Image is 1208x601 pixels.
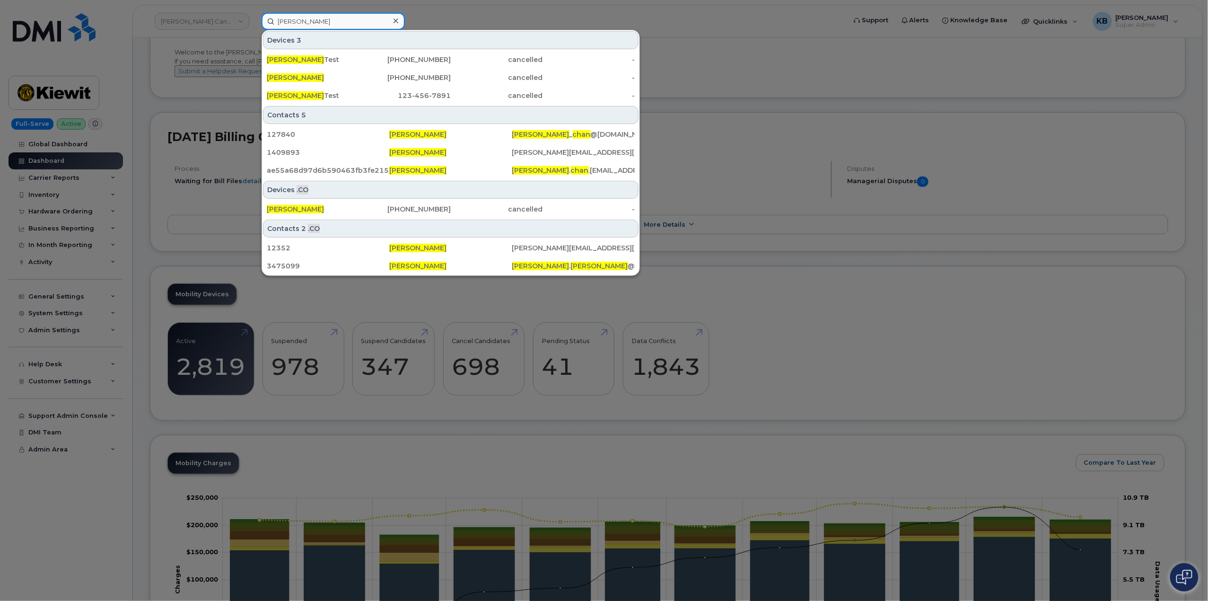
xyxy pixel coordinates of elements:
div: cancelled [451,55,543,64]
span: [PERSON_NAME] [389,148,446,157]
span: 3 [297,35,301,45]
a: 127840[PERSON_NAME][PERSON_NAME]_chan@[DOMAIN_NAME] [263,126,639,143]
div: [PERSON_NAME][EMAIL_ADDRESS][DOMAIN_NAME] [512,243,635,253]
span: .CO [297,185,308,194]
div: Test [267,55,359,64]
span: [PERSON_NAME] [267,91,324,100]
span: [PERSON_NAME] [512,166,569,175]
div: - [543,204,635,214]
a: [PERSON_NAME]Test[PHONE_NUMBER]cancelled- [263,51,639,68]
span: [PERSON_NAME] [389,244,446,252]
div: . .[EMAIL_ADDRESS][DOMAIN_NAME] [512,166,635,175]
div: - [543,55,635,64]
span: [PERSON_NAME] [389,262,446,270]
a: [PERSON_NAME]Test123-456-7891cancelled- [263,87,639,104]
span: chan [573,130,591,139]
div: Contacts [263,220,639,238]
div: 1409893 [267,148,389,157]
div: [PHONE_NUMBER] [359,204,451,214]
span: [PERSON_NAME] [389,166,446,175]
div: [PERSON_NAME][EMAIL_ADDRESS][PERSON_NAME][DOMAIN_NAME] [512,148,635,157]
div: [PHONE_NUMBER] [359,55,451,64]
div: Test [267,91,359,100]
span: [PERSON_NAME] [267,73,324,82]
div: _ @[DOMAIN_NAME] [512,130,635,139]
a: 1409893[PERSON_NAME][PERSON_NAME][EMAIL_ADDRESS][PERSON_NAME][DOMAIN_NAME] [263,144,639,161]
span: [PERSON_NAME] [267,205,324,213]
span: .CO [308,224,320,233]
span: [PERSON_NAME] [571,262,628,270]
a: [PERSON_NAME][PHONE_NUMBER]cancelled- [263,201,639,218]
a: 12352[PERSON_NAME][PERSON_NAME][EMAIL_ADDRESS][DOMAIN_NAME] [263,239,639,256]
div: Devices [263,181,639,199]
div: cancelled [451,204,543,214]
div: cancelled [451,91,543,100]
span: [PERSON_NAME] [512,262,569,270]
a: ae55a68d97d6b590463fb3fe2153af88[PERSON_NAME][PERSON_NAME].chan.[EMAIL_ADDRESS][DOMAIN_NAME] [263,162,639,179]
span: chan [571,166,589,175]
a: 3475099[PERSON_NAME][PERSON_NAME].[PERSON_NAME]@[DOMAIN_NAME] [263,257,639,274]
div: - [543,91,635,100]
div: 123-456-7891 [359,91,451,100]
div: ae55a68d97d6b590463fb3fe2153af88 [267,166,389,175]
div: Contacts [263,106,639,124]
input: Find something... [262,13,405,30]
span: 2 [301,224,306,233]
div: 3475099 [267,261,389,271]
div: cancelled [451,73,543,82]
a: [PERSON_NAME][PHONE_NUMBER]cancelled- [263,69,639,86]
span: [PERSON_NAME] [389,130,446,139]
div: Devices [263,31,639,49]
span: [PERSON_NAME] [512,130,569,139]
span: [PERSON_NAME] [267,55,324,64]
div: 12352 [267,243,389,253]
div: [PHONE_NUMBER] [359,73,451,82]
img: Open chat [1176,570,1192,585]
div: 127840 [267,130,389,139]
div: - [543,73,635,82]
span: 5 [301,110,306,120]
div: . @[DOMAIN_NAME] [512,261,635,271]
